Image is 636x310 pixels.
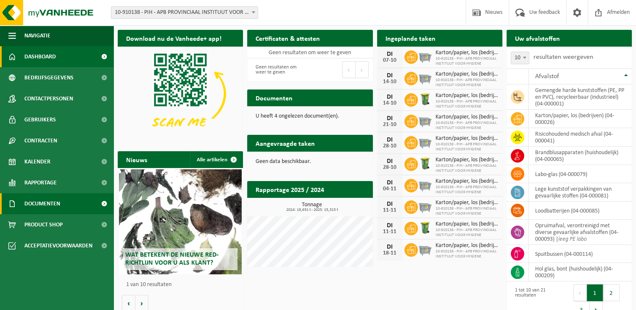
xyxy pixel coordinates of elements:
a: Wat betekent de nieuwe RED-richtlijn voor u als klant? [119,169,242,274]
span: Rapportage [24,172,57,193]
span: 10-910138 - PIH - APB PROVINCIAAL INSTITUUT VOOR HYGIENE - ANTWERPEN [111,6,258,19]
td: labo-glas (04-000079) [529,165,632,183]
img: WB-0240-HPE-GN-50 [418,92,432,106]
span: Karton/papier, los (bedrijven) [435,178,498,185]
span: Karton/papier, los (bedrijven) [435,50,498,56]
div: DI [381,179,398,186]
span: Karton/papier, los (bedrijven) [435,221,498,228]
h2: Nieuws [118,151,156,168]
td: lege kunststof verpakkingen van gevaarlijke stoffen (04-000081) [529,183,632,202]
div: 21-10 [381,122,398,128]
span: 10-910138 - PIH - APB PROVINCIAAL INSTITUUT VOOR HYGIENE [435,228,498,238]
p: Geen data beschikbaar. [256,159,364,165]
td: loodbatterijen (04-000085) [529,202,632,220]
span: 10 [511,52,529,64]
td: Geen resultaten om weer te geven [247,47,372,58]
span: Karton/papier, los (bedrijven) [435,92,498,99]
span: 10-910138 - PIH - APB PROVINCIAAL INSTITUUT VOOR HYGIENE [435,163,498,173]
td: gemengde harde kunststoffen (PE, PP en PVC), recycleerbaar (industrieel) (04-000001) [529,84,632,110]
img: WB-2500-GAL-GY-01 [418,242,432,256]
span: Karton/papier, los (bedrijven) [435,71,498,78]
span: 10-910138 - PIH - APB PROVINCIAAL INSTITUUT VOOR HYGIENE [435,56,498,66]
button: Next [356,61,369,78]
td: hol glas, bont (huishoudelijk) (04-000209) [529,263,632,281]
div: DI [381,115,398,122]
div: 11-11 [381,208,398,213]
h2: Rapportage 2025 / 2024 [247,181,333,197]
img: Download de VHEPlus App [118,47,243,141]
span: 10-910138 - PIH - APB PROVINCIAAL INSTITUUT VOOR HYGIENE [435,99,498,109]
span: Contracten [24,130,57,151]
span: Karton/papier, los (bedrijven) [435,114,498,121]
span: 10-910138 - PIH - APB PROVINCIAAL INSTITUUT VOOR HYGIENE [435,78,498,88]
p: 1 van 10 resultaten [126,282,239,288]
a: Alle artikelen [190,151,242,168]
img: WB-2500-GAL-GY-01 [418,71,432,85]
h2: Aangevraagde taken [247,135,323,151]
button: 2 [603,284,620,301]
i: leeg PE labo [558,236,587,242]
h2: Certificaten & attesten [247,30,328,46]
img: WB-2500-GAL-GY-01 [418,178,432,192]
h2: Documenten [247,89,301,106]
span: Kalender [24,151,50,172]
span: Bedrijfsgegevens [24,67,74,88]
div: DI [381,201,398,208]
div: DI [381,72,398,79]
h2: Uw afvalstoffen [507,30,568,46]
span: Afvalstof [535,73,559,80]
h3: Tonnage [251,202,372,212]
div: DI [381,158,398,165]
div: DI [381,137,398,143]
div: DI [381,94,398,100]
span: Acceptatievoorwaarden [24,235,92,256]
h2: Ingeplande taken [377,30,444,46]
span: Wat betekent de nieuwe RED-richtlijn voor u als klant? [125,252,219,266]
td: brandblusapparaten (huishoudelijk) (04-000065) [529,147,632,165]
span: 10-910138 - PIH - APB PROVINCIAAL INSTITUUT VOOR HYGIENE - ANTWERPEN [111,7,258,18]
span: Navigatie [24,25,50,46]
div: 14-10 [381,100,398,106]
td: risicohoudend medisch afval (04-000041) [529,128,632,147]
img: WB-0240-HPE-GN-50 [418,221,432,235]
img: WB-2500-GAL-GY-01 [418,199,432,213]
button: Previous [573,284,587,301]
img: WB-2500-GAL-GY-01 [418,113,432,128]
div: DI [381,222,398,229]
div: DI [381,244,398,250]
a: Bekijk rapportage [310,197,372,214]
td: karton/papier, los (bedrijven) (04-000026) [529,110,632,128]
div: 28-10 [381,143,398,149]
h2: Download nu de Vanheede+ app! [118,30,230,46]
button: Previous [342,61,356,78]
span: 10-910138 - PIH - APB PROVINCIAAL INSTITUUT VOOR HYGIENE [435,142,498,152]
img: WB-0240-HPE-GN-50 [418,156,432,171]
div: 28-10 [381,165,398,171]
div: DI [381,51,398,58]
span: 10-910138 - PIH - APB PROVINCIAAL INSTITUUT VOOR HYGIENE [435,206,498,216]
img: WB-2500-GAL-GY-01 [418,49,432,63]
label: resultaten weergeven [533,54,593,60]
div: Geen resultaten om weer te geven [251,60,306,79]
td: opruimafval, verontreinigd met diverse gevaarlijke afvalstoffen (04-000093) | [529,220,632,245]
span: Contactpersonen [24,88,73,109]
img: WB-2500-GAL-GY-01 [418,135,432,149]
span: 10 [511,52,529,64]
span: Karton/papier, los (bedrijven) [435,135,498,142]
span: 10-910138 - PIH - APB PROVINCIAAL INSTITUUT VOOR HYGIENE [435,121,498,131]
div: 11-11 [381,229,398,235]
p: U heeft 4 ongelezen document(en). [256,113,364,119]
span: Product Shop [24,214,63,235]
span: Karton/papier, los (bedrijven) [435,157,498,163]
div: 04-11 [381,186,398,192]
div: 14-10 [381,79,398,85]
span: Karton/papier, los (bedrijven) [435,242,498,249]
span: Dashboard [24,46,56,67]
span: 2024: 19,631 t - 2025: 15,315 t [251,208,372,212]
span: Karton/papier, los (bedrijven) [435,200,498,206]
button: 1 [587,284,603,301]
span: 10-910138 - PIH - APB PROVINCIAAL INSTITUUT VOOR HYGIENE [435,249,498,259]
div: 18-11 [381,250,398,256]
span: Gebruikers [24,109,56,130]
div: 07-10 [381,58,398,63]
